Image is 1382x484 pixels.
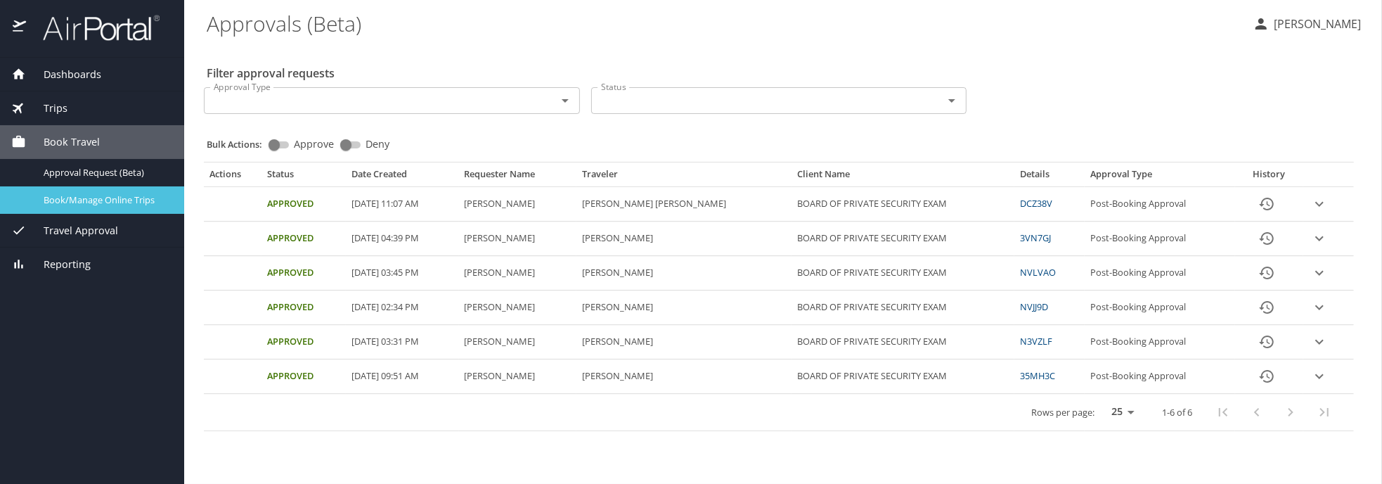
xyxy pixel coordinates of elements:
[792,256,1014,291] td: BOARD OF PRIVATE SECURITY EXAM
[1085,291,1235,325] td: Post-Booking Approval
[576,256,792,291] td: [PERSON_NAME]
[346,359,459,394] td: [DATE] 09:51 AM
[792,325,1014,359] td: BOARD OF PRIVATE SECURITY EXAM
[792,222,1014,256] td: BOARD OF PRIVATE SECURITY EXAM
[459,168,576,186] th: Requester Name
[459,222,576,256] td: [PERSON_NAME]
[1309,262,1330,284] button: expand row
[366,139,389,149] span: Deny
[1020,266,1056,279] a: NVLVAO
[1085,325,1235,359] td: Post-Booking Approval
[1247,11,1367,37] button: [PERSON_NAME]
[261,222,346,256] td: Approved
[1020,197,1052,210] a: DCZ38V
[459,359,576,394] td: [PERSON_NAME]
[261,256,346,291] td: Approved
[1020,231,1051,244] a: 3VN7GJ
[792,359,1014,394] td: BOARD OF PRIVATE SECURITY EXAM
[576,187,792,222] td: [PERSON_NAME] [PERSON_NAME]
[346,222,459,256] td: [DATE] 04:39 PM
[207,1,1241,45] h1: Approvals (Beta)
[346,187,459,222] td: [DATE] 11:07 AM
[261,291,346,325] td: Approved
[1250,359,1284,393] button: History
[1085,168,1235,186] th: Approval Type
[1309,331,1330,352] button: expand row
[576,222,792,256] td: [PERSON_NAME]
[1309,228,1330,249] button: expand row
[1309,297,1330,318] button: expand row
[294,139,334,149] span: Approve
[555,91,575,110] button: Open
[261,359,346,394] td: Approved
[1100,402,1139,423] select: rows per page
[1250,256,1284,290] button: History
[1020,335,1052,348] a: N3VZLF
[26,67,101,82] span: Dashboards
[942,91,962,110] button: Open
[1162,408,1192,417] p: 1-6 of 6
[459,256,576,291] td: [PERSON_NAME]
[26,257,91,272] span: Reporting
[792,291,1014,325] td: BOARD OF PRIVATE SECURITY EXAM
[1250,222,1284,255] button: History
[1270,15,1361,32] p: [PERSON_NAME]
[1235,168,1303,186] th: History
[26,101,67,116] span: Trips
[204,168,261,186] th: Actions
[261,325,346,359] td: Approved
[1085,256,1235,291] td: Post-Booking Approval
[261,168,346,186] th: Status
[1250,291,1284,324] button: History
[1014,168,1085,186] th: Details
[792,187,1014,222] td: BOARD OF PRIVATE SECURITY EXAM
[1250,325,1284,359] button: History
[1309,366,1330,387] button: expand row
[1085,222,1235,256] td: Post-Booking Approval
[576,359,792,394] td: [PERSON_NAME]
[792,168,1014,186] th: Client Name
[44,193,167,207] span: Book/Manage Online Trips
[27,14,160,42] img: airportal-logo.png
[1085,359,1235,394] td: Post-Booking Approval
[207,138,273,151] p: Bulk Actions:
[576,291,792,325] td: [PERSON_NAME]
[44,166,167,179] span: Approval Request (Beta)
[13,14,27,42] img: icon-airportal.png
[576,325,792,359] td: [PERSON_NAME]
[1250,187,1284,221] button: History
[459,325,576,359] td: [PERSON_NAME]
[576,168,792,186] th: Traveler
[459,291,576,325] td: [PERSON_NAME]
[346,325,459,359] td: [DATE] 03:31 PM
[1085,187,1235,222] td: Post-Booking Approval
[346,256,459,291] td: [DATE] 03:45 PM
[26,134,100,150] span: Book Travel
[1309,193,1330,215] button: expand row
[261,187,346,222] td: Approved
[26,223,118,238] span: Travel Approval
[1031,408,1094,417] p: Rows per page:
[204,168,1354,431] table: Approval table
[207,62,335,84] h2: Filter approval requests
[346,168,459,186] th: Date Created
[1020,300,1048,313] a: NVJJ9D
[346,291,459,325] td: [DATE] 02:34 PM
[1020,369,1055,382] a: 35MH3C
[459,187,576,222] td: [PERSON_NAME]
